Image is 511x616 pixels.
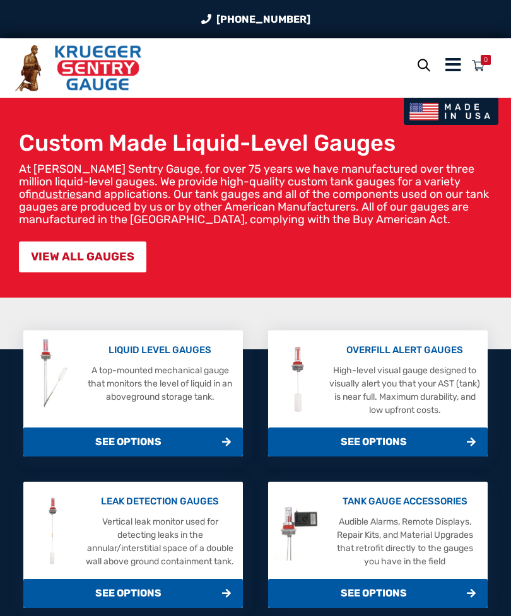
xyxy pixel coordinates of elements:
[30,337,79,409] img: Liquid Level Gauges
[23,579,243,608] span: SEE OPTIONS
[328,515,481,568] p: Audible Alarms, Remote Displays, Repair Kits, and Material Upgrades that retrofit directly to the...
[268,330,488,456] a: Overfill Alert Gauges OVERFILL ALERT GAUGES High-level visual gauge designed to visually alert yo...
[23,427,243,456] span: SEE OPTIONS
[445,62,461,74] a: Menu Icon
[268,482,488,608] a: Tank Gauge Accessories TANK GAUGE ACCESSORIES Audible Alarms, Remote Displays, Repair Kits, and M...
[83,364,237,404] p: A top-mounted mechanical gauge that monitors the level of liquid in an aboveground storage tank.
[19,163,492,226] p: At [PERSON_NAME] Sentry Gauge, for over 75 years we have manufactured over three million liquid-l...
[32,187,81,201] a: industries
[19,241,146,272] a: VIEW ALL GAUGES
[328,343,481,357] p: OVERFILL ALERT GAUGES
[268,427,488,456] span: SEE OPTIONS
[484,55,488,65] div: 0
[19,129,492,156] h1: Custom Made Liquid-Level Gauges
[83,343,237,357] p: LIQUID LEVEL GAUGES
[328,494,481,509] p: TANK GAUGE ACCESSORIES
[201,11,310,27] a: Phone Number
[268,579,488,608] span: SEE OPTIONS
[23,330,243,456] a: Liquid Level Gauges LIQUID LEVEL GAUGES A top-mounted mechanical gauge that monitors the level of...
[83,515,237,568] p: Vertical leak monitor used for detecting leaks in the annular/interstitial space of a double wall...
[30,495,79,567] img: Leak Detection Gauges
[404,98,498,125] img: Made In USA
[274,495,324,567] img: Tank Gauge Accessories
[418,54,430,76] a: Open search bar
[15,45,141,91] img: Krueger Sentry Gauge
[274,344,324,416] img: Overfill Alert Gauges
[83,494,237,509] p: LEAK DETECTION GAUGES
[23,482,243,608] a: Leak Detection Gauges LEAK DETECTION GAUGES Vertical leak monitor used for detecting leaks in the...
[328,364,481,417] p: High-level visual gauge designed to visually alert you that your AST (tank) is near full. Maximum...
